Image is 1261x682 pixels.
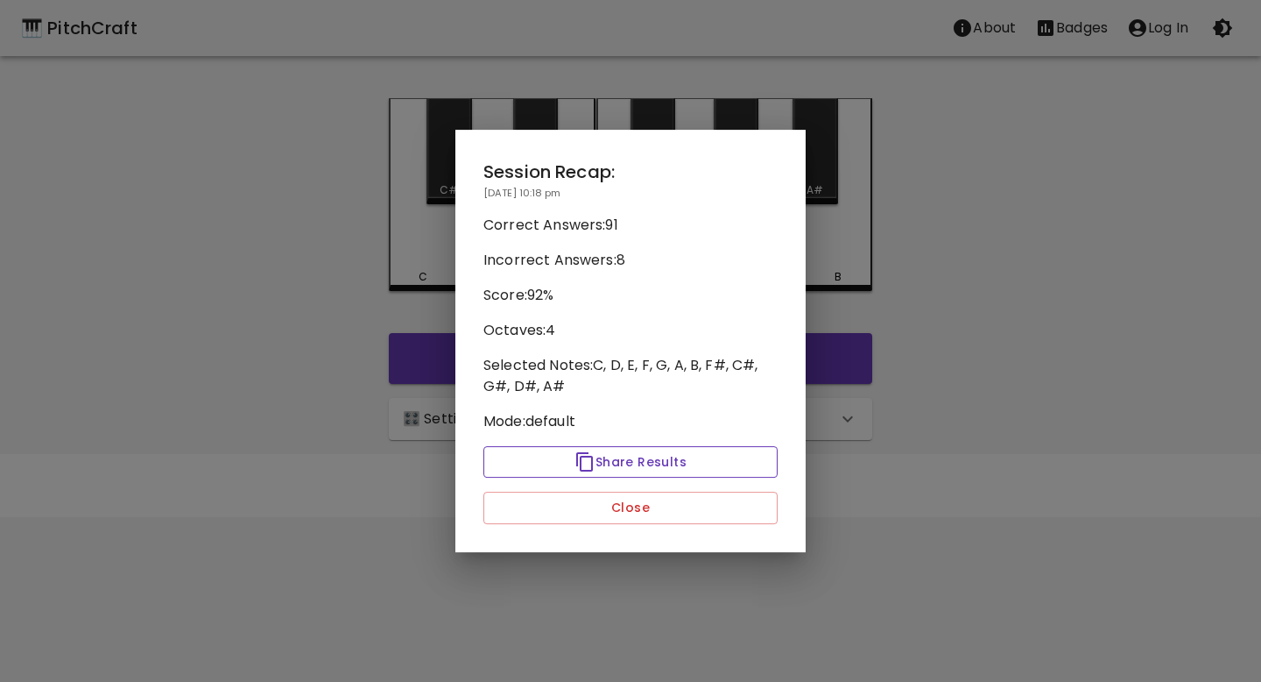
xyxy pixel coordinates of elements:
[483,411,778,432] p: Mode: default
[483,446,778,479] button: Share Results
[483,320,778,341] p: Octaves: 4
[483,158,778,186] h2: Session Recap:
[483,250,778,271] p: Incorrect Answers: 8
[483,186,778,201] p: [DATE] 10:18 pm
[483,492,778,524] button: Close
[483,285,778,306] p: Score: 92 %
[483,215,778,236] p: Correct Answers: 91
[483,355,778,397] p: Selected Notes: C, D, E, F, G, A, B, F#, C#, G#, D#, A#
